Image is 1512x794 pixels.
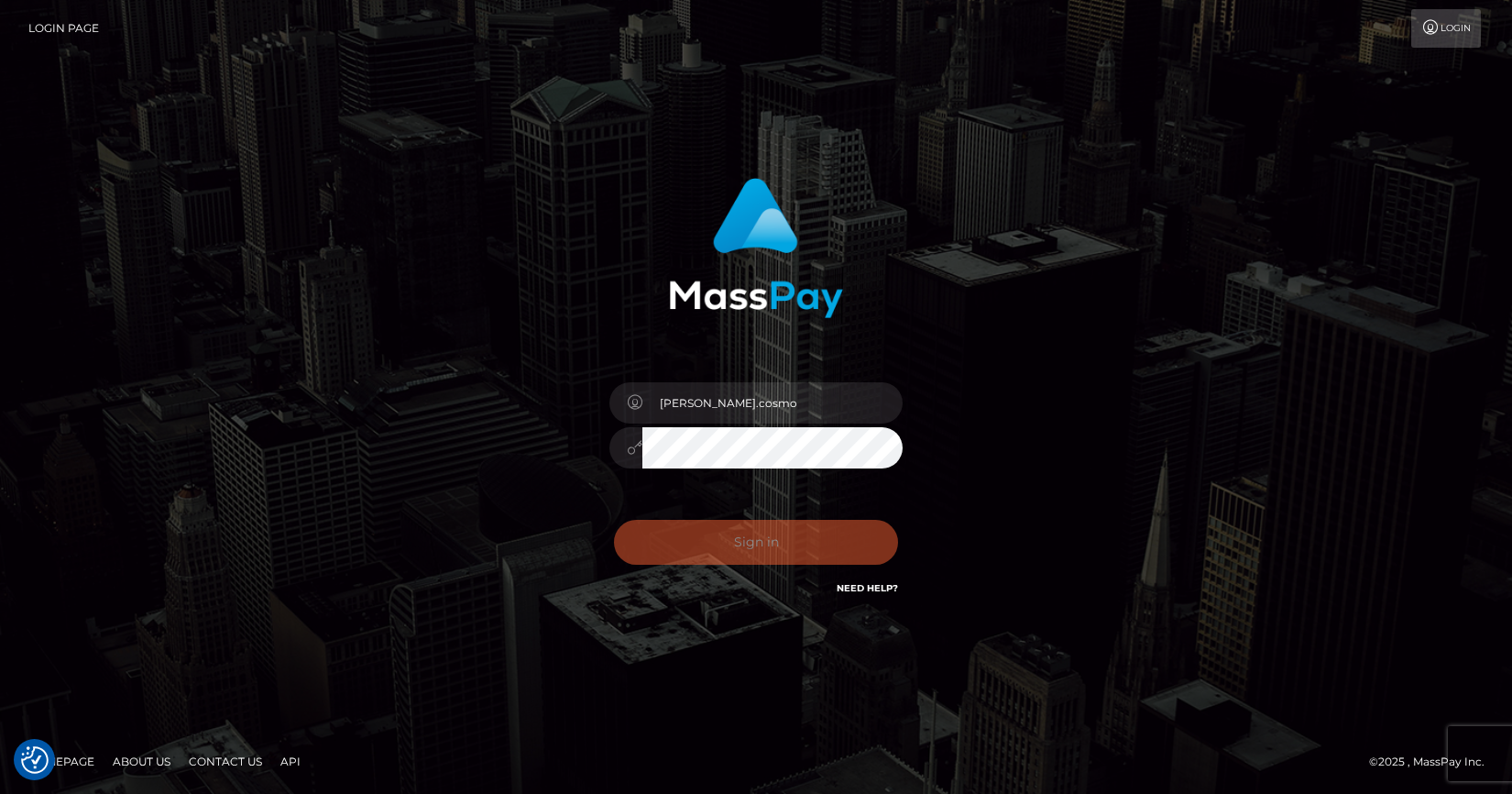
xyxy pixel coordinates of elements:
[20,747,102,776] a: Homepage
[21,746,49,774] button: Consent Preferences
[21,746,49,774] img: Revisit consent button
[28,9,99,48] a: Login Page
[1369,752,1498,772] div: © 2025 , MassPay Inc.
[669,178,843,318] img: MassPay Login
[105,747,178,776] a: About Us
[181,747,269,776] a: Contact Us
[642,382,903,424] input: Username...
[837,582,898,594] a: Need Help?
[1411,9,1481,48] a: Login
[273,747,308,776] a: API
